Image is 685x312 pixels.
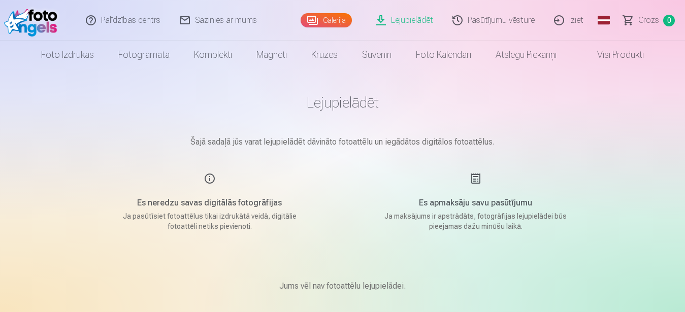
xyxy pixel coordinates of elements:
a: Atslēgu piekariņi [483,41,569,69]
img: /fa1 [4,4,62,37]
h5: Es apmaksāju savu pasūtījumu [379,197,572,209]
a: Galerija [301,13,352,27]
span: 0 [663,15,675,26]
a: Foto kalendāri [404,41,483,69]
span: Grozs [638,14,659,26]
a: Magnēti [244,41,299,69]
a: Komplekti [182,41,244,69]
p: Šajā sadaļā jūs varat lejupielādēt dāvināto fotoattēlu un iegādātos digitālos fotoattēlus. [89,136,597,148]
a: Krūzes [299,41,350,69]
a: Fotogrāmata [106,41,182,69]
h5: Es neredzu savas digitālās fotogrāfijas [113,197,306,209]
a: Suvenīri [350,41,404,69]
p: Ja maksājums ir apstrādāts, fotogrāfijas lejupielādei būs pieejamas dažu minūšu laikā. [379,211,572,231]
a: Visi produkti [569,41,656,69]
a: Foto izdrukas [29,41,106,69]
h1: Lejupielādēt [89,93,597,112]
p: Jums vēl nav fotoattēlu lejupielādei. [279,280,406,292]
p: Ja pasūtīsiet fotoattēlus tikai izdrukātā veidā, digitālie fotoattēli netiks pievienoti. [113,211,306,231]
